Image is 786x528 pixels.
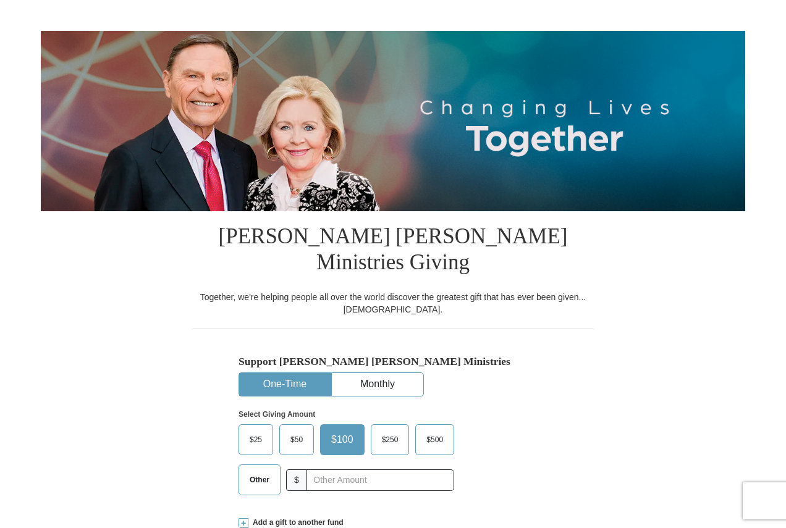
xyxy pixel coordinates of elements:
h5: Support [PERSON_NAME] [PERSON_NAME] Ministries [239,355,547,368]
strong: Select Giving Amount [239,410,315,419]
span: $ [286,469,307,491]
span: $250 [376,430,405,449]
span: $100 [325,430,360,449]
span: $50 [284,430,309,449]
input: Other Amount [306,469,454,491]
div: Together, we're helping people all over the world discover the greatest gift that has ever been g... [192,291,594,316]
h1: [PERSON_NAME] [PERSON_NAME] Ministries Giving [192,211,594,291]
span: Add a gift to another fund [248,518,344,528]
button: One-Time [239,373,331,396]
span: $25 [243,430,268,449]
span: $500 [420,430,449,449]
span: Other [243,471,276,489]
button: Monthly [332,373,423,396]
